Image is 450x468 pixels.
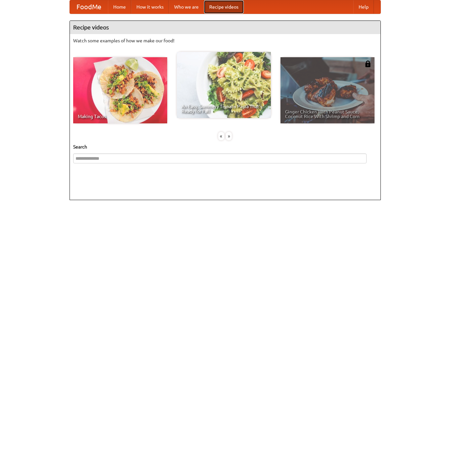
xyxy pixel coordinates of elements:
span: An Easy, Summery Tomato Pasta That's Ready for Fall [181,104,266,113]
img: 483408.png [365,61,371,67]
a: Home [108,0,131,14]
a: An Easy, Summery Tomato Pasta That's Ready for Fall [177,52,271,118]
a: How it works [131,0,169,14]
div: « [218,132,224,140]
a: Who we are [169,0,204,14]
div: » [226,132,232,140]
span: Making Tacos [78,114,163,119]
h4: Recipe videos [70,21,380,34]
a: FoodMe [70,0,108,14]
a: Making Tacos [73,57,167,123]
a: Recipe videos [204,0,244,14]
a: Help [353,0,374,14]
h5: Search [73,144,377,150]
p: Watch some examples of how we make our food! [73,37,377,44]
